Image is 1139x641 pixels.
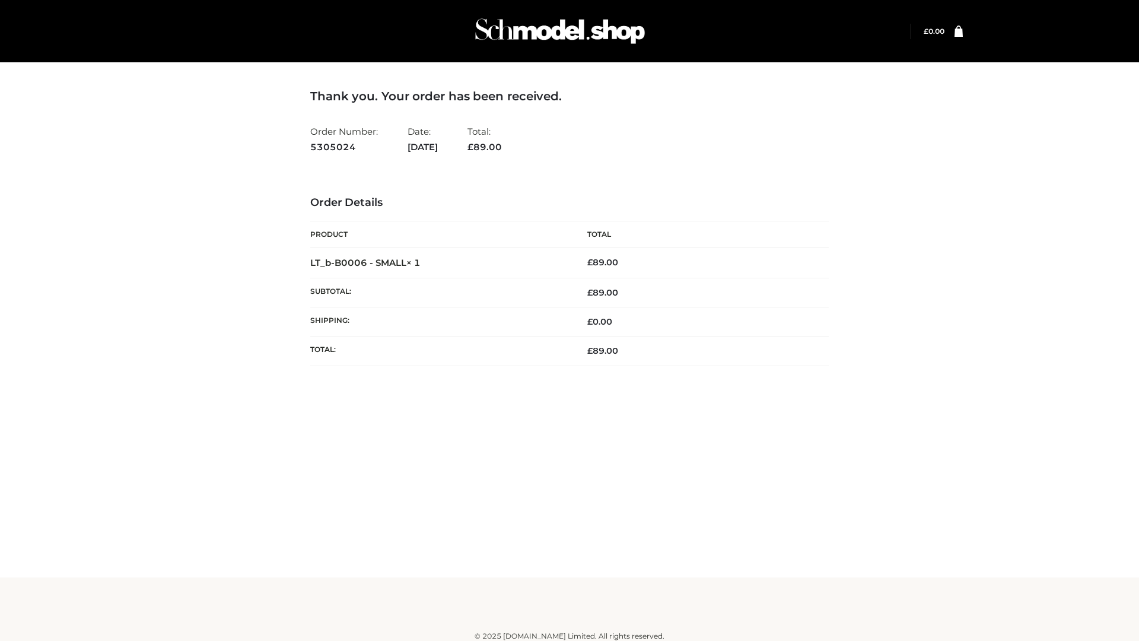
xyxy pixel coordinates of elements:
strong: [DATE] [408,139,438,155]
img: Schmodel Admin 964 [471,8,649,55]
li: Order Number: [310,121,378,157]
span: £ [587,257,593,268]
bdi: 0.00 [924,27,944,36]
th: Shipping: [310,307,569,337]
strong: LT_b-B0006 - SMALL [310,257,421,268]
th: Total [569,221,829,248]
span: £ [587,316,593,327]
li: Total: [467,121,502,157]
th: Subtotal: [310,278,569,307]
span: £ [587,345,593,356]
strong: × 1 [406,257,421,268]
bdi: 0.00 [587,316,612,327]
span: £ [467,141,473,153]
h3: Order Details [310,196,829,210]
span: £ [587,287,593,298]
h3: Thank you. Your order has been received. [310,89,829,103]
th: Total: [310,337,569,366]
span: £ [924,27,928,36]
bdi: 89.00 [587,257,618,268]
li: Date: [408,121,438,157]
strong: 5305024 [310,139,378,155]
span: 89.00 [467,141,502,153]
th: Product [310,221,569,248]
span: 89.00 [587,345,618,356]
span: 89.00 [587,287,618,298]
a: £0.00 [924,27,944,36]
